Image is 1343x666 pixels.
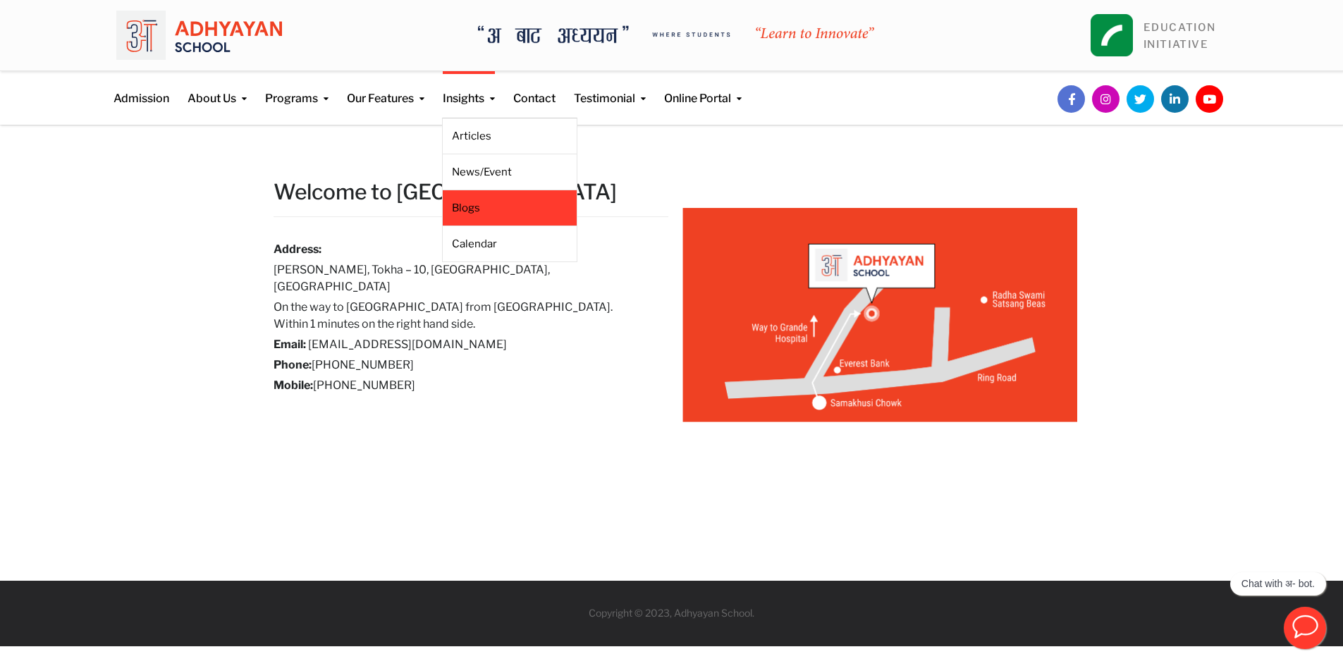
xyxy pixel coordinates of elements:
[513,71,556,107] a: Contact
[114,71,169,107] a: Admission
[452,236,568,252] a: Calendar
[274,378,313,392] strong: Mobile:
[188,71,247,107] a: About Us
[589,607,754,619] a: Copyright © 2023, Adhyayan School.
[574,71,646,107] a: Testimonial
[664,71,742,107] a: Online Portal
[1241,578,1315,590] p: Chat with अ- bot.
[116,11,282,60] img: logo
[274,261,647,295] h6: [PERSON_NAME], Tokha – 10, [GEOGRAPHIC_DATA], [GEOGRAPHIC_DATA]
[682,208,1077,422] img: Adhyayan - Map
[274,299,647,333] h6: On the way to [GEOGRAPHIC_DATA] from [GEOGRAPHIC_DATA]. Within 1 minutes on the right hand side.
[274,357,647,374] h6: [PHONE_NUMBER]
[347,71,424,107] a: Our Features
[274,242,321,256] strong: Address:
[452,128,568,144] a: Articles
[265,71,329,107] a: Programs
[274,377,647,394] h6: [PHONE_NUMBER]
[452,200,568,216] a: Blogs
[274,178,668,205] h2: Welcome to [GEOGRAPHIC_DATA]
[274,358,312,371] strong: Phone:
[478,25,874,44] img: A Bata Adhyayan where students learn to Innovate
[452,164,568,180] a: News/Event
[308,338,507,351] a: [EMAIL_ADDRESS][DOMAIN_NAME]
[274,338,306,351] strong: Email:
[1091,14,1133,56] img: square_leapfrog
[443,71,495,107] a: Insights
[1143,21,1216,51] a: EDUCATIONINITIATIVE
